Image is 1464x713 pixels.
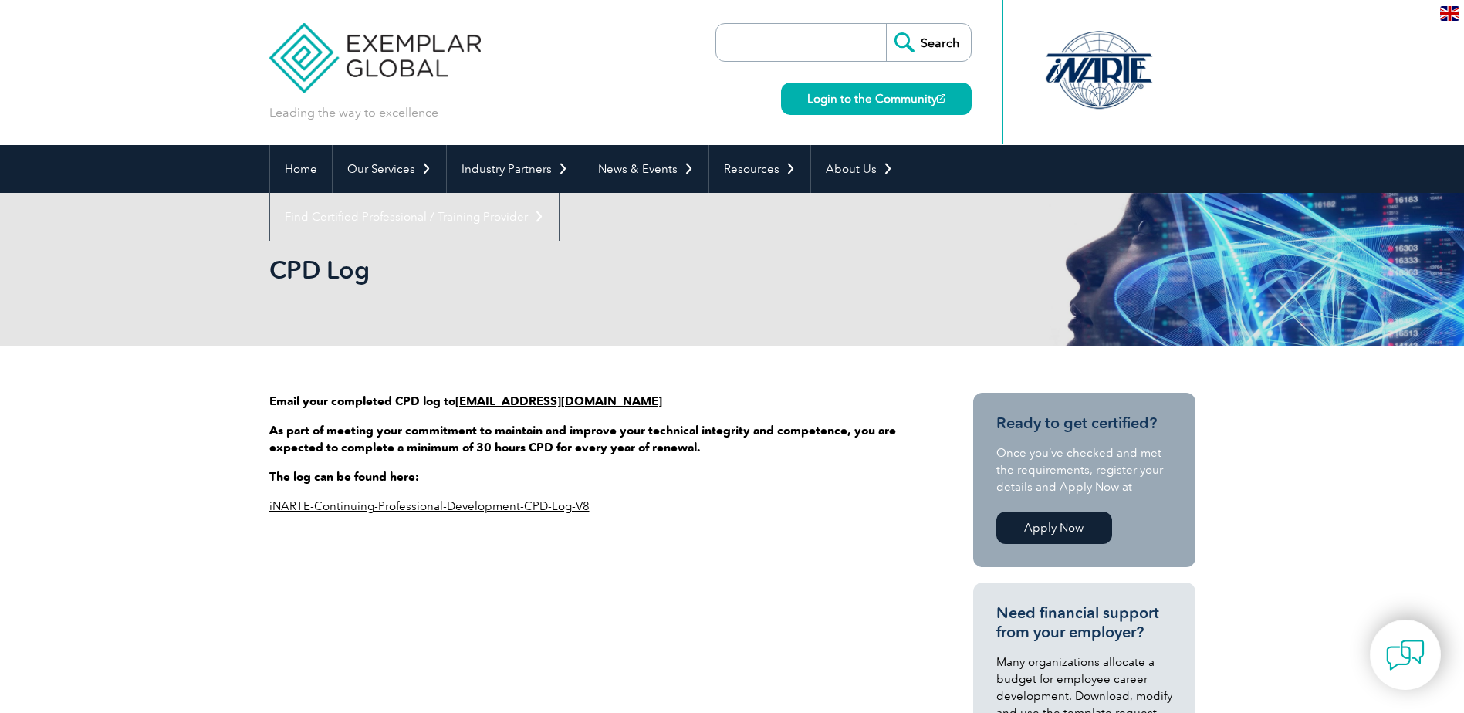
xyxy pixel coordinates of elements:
img: en [1440,6,1459,21]
input: Search [886,24,971,61]
img: contact-chat.png [1386,636,1425,674]
strong: [EMAIL_ADDRESS][DOMAIN_NAME] [455,394,662,408]
a: Find Certified Professional / Training Provider [270,193,559,241]
p: Leading the way to excellence [269,104,438,121]
strong: Email your completed CPD log to [269,394,455,408]
a: Our Services [333,145,446,193]
p: Once you’ve checked and met the requirements, register your details and Apply Now at [996,444,1172,495]
strong: The log can be found here: [269,470,419,484]
img: open_square.png [937,94,945,103]
a: Industry Partners [447,145,583,193]
a: Login to the Community [781,83,972,115]
a: News & Events [583,145,708,193]
h1: CPD Log [269,255,862,285]
h3: Need financial support from your employer? [996,603,1172,642]
a: Home [270,145,332,193]
a: Apply Now [996,512,1112,544]
a: Resources [709,145,810,193]
strong: As part of meeting your commitment to maintain and improve your technical integrity and competenc... [269,424,896,454]
a: Link admin@iNARTE.org [455,394,662,408]
a: iNARTE-Continuing-Professional-Development-CPD-Log-V8 [269,499,590,513]
h3: Ready to get certified? [996,414,1172,433]
a: About Us [811,145,908,193]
